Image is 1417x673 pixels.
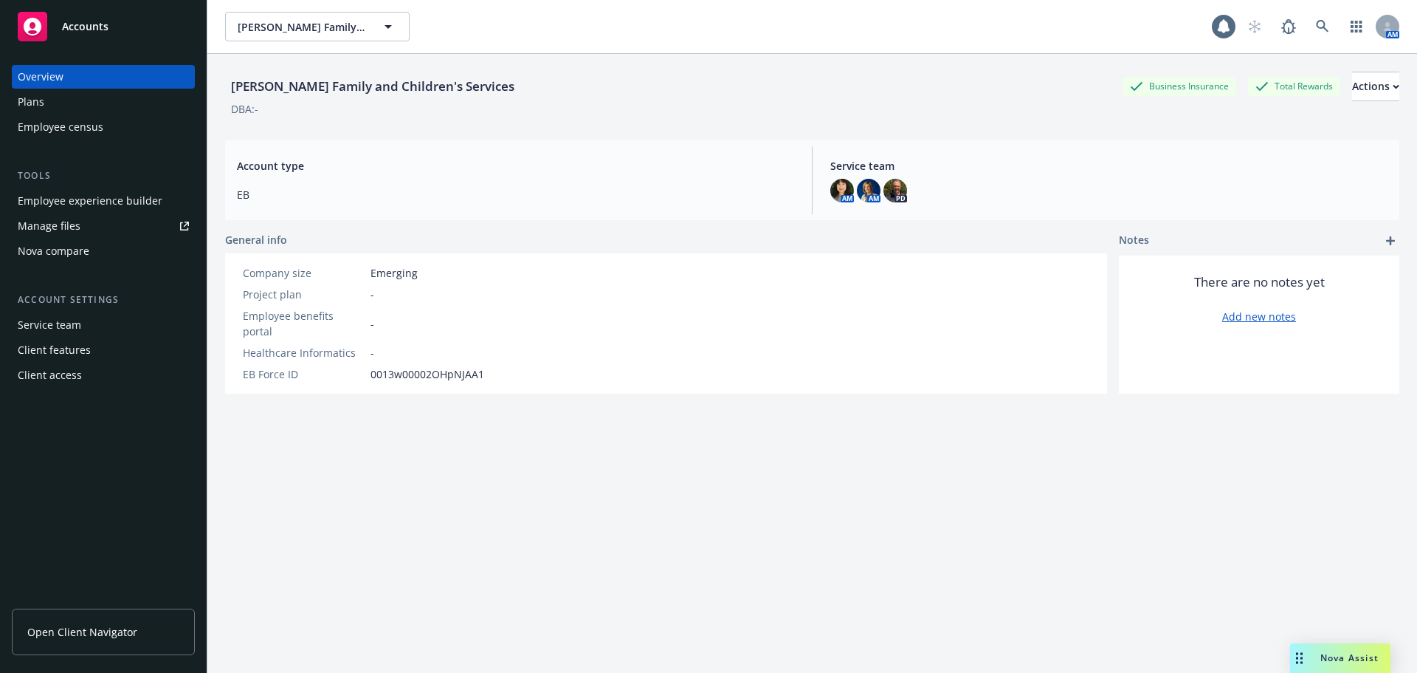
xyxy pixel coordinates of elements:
[243,265,365,281] div: Company size
[225,12,410,41] button: [PERSON_NAME] Family and Children's Services
[830,158,1387,174] span: Service team
[1119,232,1149,250] span: Notes
[18,214,80,238] div: Manage files
[18,189,162,213] div: Employee experience builder
[1308,12,1337,41] a: Search
[12,338,195,362] a: Client features
[1222,309,1296,324] a: Add new notes
[18,363,82,387] div: Client access
[237,187,794,202] span: EB
[225,232,287,247] span: General info
[883,179,907,202] img: photo
[12,189,195,213] a: Employee experience builder
[12,6,195,47] a: Accounts
[243,366,365,382] div: EB Force ID
[12,239,195,263] a: Nova compare
[243,308,365,339] div: Employee benefits portal
[238,19,365,35] span: [PERSON_NAME] Family and Children's Services
[1342,12,1371,41] a: Switch app
[18,65,63,89] div: Overview
[1194,273,1325,291] span: There are no notes yet
[1240,12,1269,41] a: Start snowing
[231,101,258,117] div: DBA: -
[1320,652,1379,664] span: Nova Assist
[18,115,103,139] div: Employee census
[370,287,374,302] span: -
[62,21,108,33] span: Accounts
[370,345,374,361] span: -
[18,313,81,337] div: Service team
[1274,12,1303,41] a: Report a Bug
[1382,232,1399,250] a: add
[27,624,137,640] span: Open Client Navigator
[1248,77,1340,95] div: Total Rewards
[1352,72,1399,100] div: Actions
[18,338,91,362] div: Client features
[370,366,484,382] span: 0013w00002OHpNJAA1
[12,363,195,387] a: Client access
[12,313,195,337] a: Service team
[857,179,880,202] img: photo
[1290,643,1309,673] div: Drag to move
[830,179,854,202] img: photo
[12,90,195,114] a: Plans
[12,293,195,307] div: Account settings
[1123,77,1236,95] div: Business Insurance
[225,77,520,96] div: [PERSON_NAME] Family and Children's Services
[370,316,374,332] span: -
[1290,643,1390,673] button: Nova Assist
[18,90,44,114] div: Plans
[370,265,418,281] span: Emerging
[237,158,794,174] span: Account type
[243,287,365,302] div: Project plan
[18,239,89,263] div: Nova compare
[12,214,195,238] a: Manage files
[12,168,195,183] div: Tools
[12,65,195,89] a: Overview
[1352,72,1399,101] button: Actions
[12,115,195,139] a: Employee census
[243,345,365,361] div: Healthcare Informatics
